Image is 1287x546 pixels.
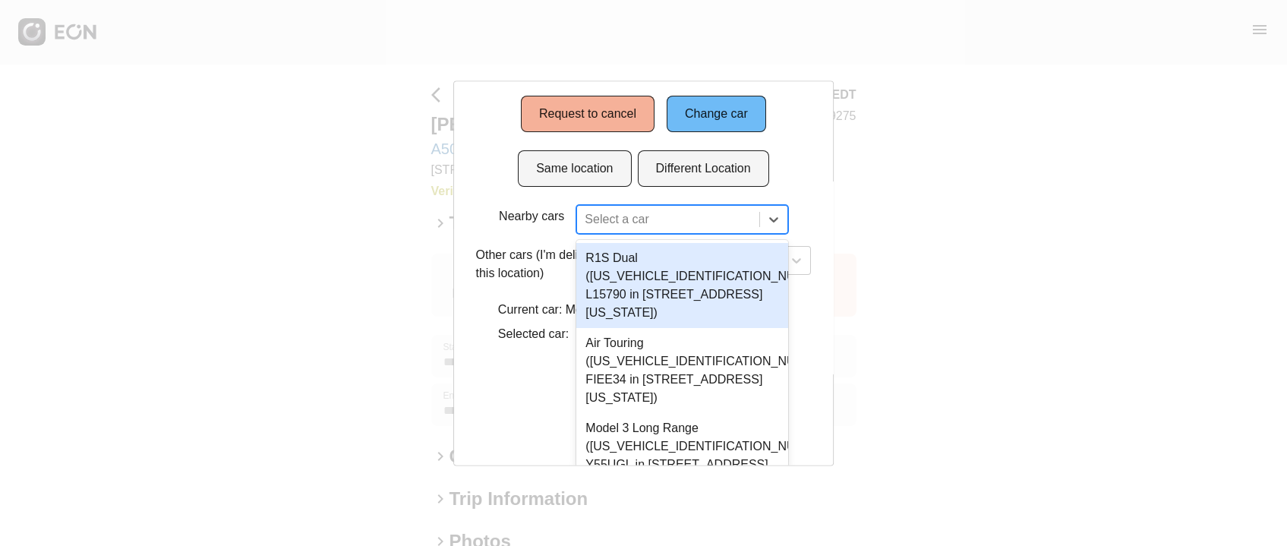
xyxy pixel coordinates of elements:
[576,328,787,413] div: Air Touring ([US_VEHICLE_IDENTIFICATION_NUMBER] FIEE34 in [STREET_ADDRESS][US_STATE])
[521,96,655,132] button: Request to cancel
[499,207,564,226] p: Nearby cars
[638,150,769,187] button: Different Location
[576,413,787,498] div: Model 3 Long Range ([US_VEHICLE_IDENTIFICATION_NUMBER] Y55UGL in [STREET_ADDRESS][US_STATE])
[498,325,789,343] p: Selected car:
[576,243,787,328] div: R1S Dual ([US_VEHICLE_IDENTIFICATION_NUMBER] L15790 in [STREET_ADDRESS][US_STATE])
[518,150,631,187] button: Same location
[498,301,789,319] p: Current car: Model Y Long Range (A50UWL in 10451)
[667,96,766,132] button: Change car
[476,246,636,282] p: Other cars (I'm delivering to this location)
